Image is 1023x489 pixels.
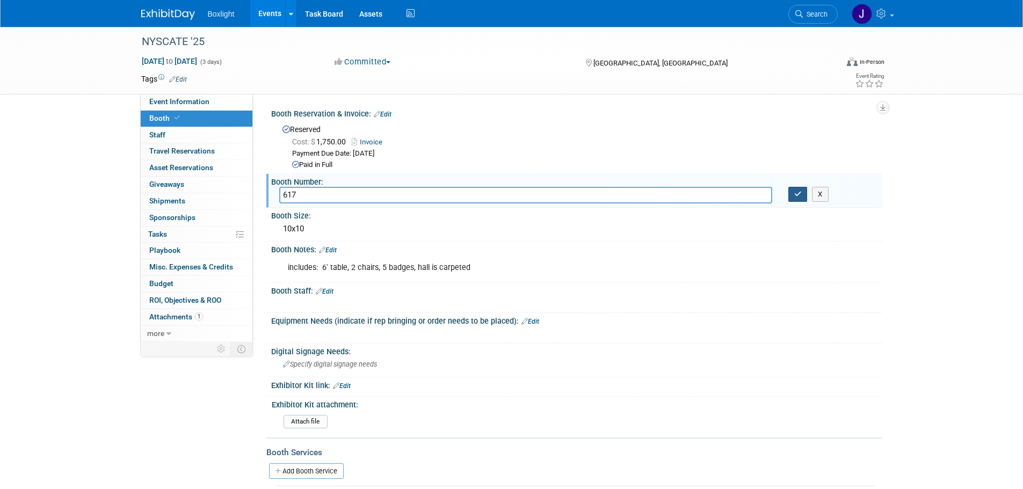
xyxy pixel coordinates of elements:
[141,276,252,292] a: Budget
[212,342,231,356] td: Personalize Event Tab Strip
[374,111,391,118] a: Edit
[141,309,252,325] a: Attachments1
[788,5,838,24] a: Search
[141,193,252,209] a: Shipments
[803,10,828,18] span: Search
[148,230,167,238] span: Tasks
[279,221,874,237] div: 10x10
[292,137,316,146] span: Cost: $
[266,447,882,458] div: Booth Services
[141,127,252,143] a: Staff
[331,56,395,68] button: Committed
[141,56,198,66] span: [DATE] [DATE]
[271,242,882,256] div: Booth Notes:
[149,163,213,172] span: Asset Reservations
[593,59,728,67] span: [GEOGRAPHIC_DATA], [GEOGRAPHIC_DATA]
[319,246,337,254] a: Edit
[271,377,882,391] div: Exhibitor Kit link:
[352,138,388,146] a: Invoice
[292,149,874,159] div: Payment Due Date: [DATE]
[141,326,252,342] a: more
[271,106,882,120] div: Booth Reservation & Invoice:
[847,57,858,66] img: Format-Inperson.png
[141,243,252,259] a: Playbook
[149,114,182,122] span: Booth
[149,213,195,222] span: Sponsorships
[812,187,829,202] button: X
[271,174,882,187] div: Booth Number:
[149,196,185,205] span: Shipments
[280,257,764,279] div: includes: 6' table, 2 chairs, 5 badges, hall is carpeted
[279,121,874,170] div: Reserved
[271,344,882,357] div: Digital Signage Needs:
[149,147,215,155] span: Travel Reservations
[141,259,252,275] a: Misc. Expenses & Credits
[316,288,333,295] a: Edit
[141,9,195,20] img: ExhibitDay
[141,94,252,110] a: Event Information
[292,137,350,146] span: 1,750.00
[169,76,187,83] a: Edit
[141,74,187,84] td: Tags
[141,177,252,193] a: Giveaways
[149,246,180,254] span: Playbook
[149,279,173,288] span: Budget
[195,312,203,320] span: 1
[149,97,209,106] span: Event Information
[272,397,877,410] div: Exhibitor Kit attachment:
[283,360,377,368] span: Specify digital signage needs
[852,4,872,24] img: Jean Knight
[855,74,884,79] div: Event Rating
[175,115,180,121] i: Booth reservation complete
[230,342,252,356] td: Toggle Event Tabs
[774,56,885,72] div: Event Format
[141,160,252,176] a: Asset Reservations
[199,59,222,65] span: (3 days)
[147,329,164,338] span: more
[208,10,235,18] span: Boxlight
[271,313,882,327] div: Equipment Needs (indicate if rep bringing or order needs to be placed):
[164,57,175,65] span: to
[269,463,344,479] a: Add Booth Service
[859,58,884,66] div: In-Person
[271,208,882,221] div: Booth Size:
[149,312,203,321] span: Attachments
[141,210,252,226] a: Sponsorships
[149,130,165,139] span: Staff
[141,111,252,127] a: Booth
[292,160,874,170] div: Paid in Full
[141,227,252,243] a: Tasks
[141,293,252,309] a: ROI, Objectives & ROO
[149,180,184,188] span: Giveaways
[333,382,351,390] a: Edit
[138,32,822,52] div: NYSCATE '25
[149,262,233,271] span: Misc. Expenses & Credits
[149,296,221,304] span: ROI, Objectives & ROO
[271,283,882,297] div: Booth Staff:
[521,318,539,325] a: Edit
[141,143,252,159] a: Travel Reservations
